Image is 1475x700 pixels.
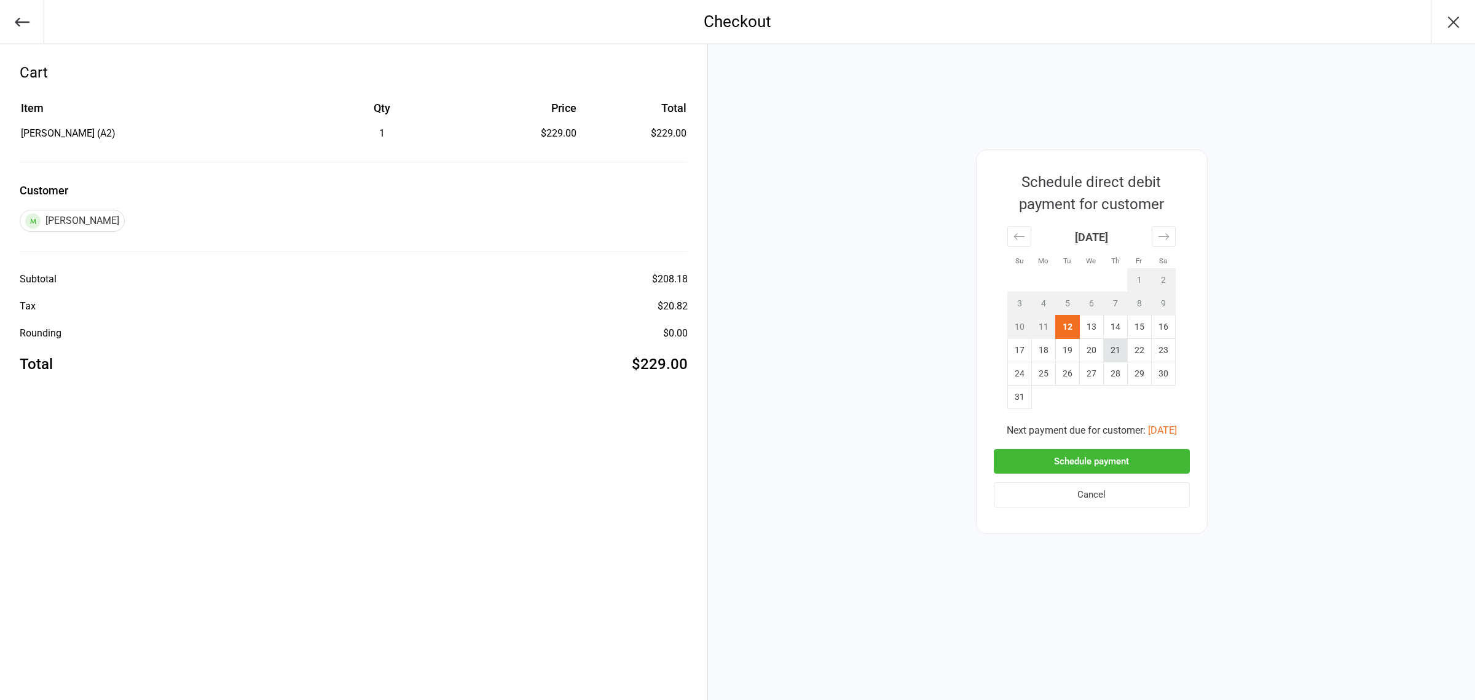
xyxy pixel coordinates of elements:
td: Sunday, August 17, 2025 [1007,338,1031,362]
td: Not available. Saturday, August 2, 2025 [1151,268,1175,292]
td: Friday, August 15, 2025 [1127,315,1151,338]
div: Move backward to switch to the previous month. [1007,226,1031,247]
td: Thursday, August 28, 2025 [1103,362,1127,385]
small: Fr [1136,257,1142,265]
th: Item [21,100,299,125]
div: $229.00 [632,353,688,375]
td: Not available. Friday, August 8, 2025 [1127,292,1151,315]
button: [DATE] [1148,423,1177,438]
td: Monday, August 25, 2025 [1031,362,1055,385]
small: Sa [1159,257,1167,265]
div: Schedule direct debit payment for customer [994,171,1189,215]
td: Sunday, August 24, 2025 [1007,362,1031,385]
small: Mo [1038,257,1048,265]
td: Thursday, August 14, 2025 [1103,315,1127,338]
td: Sunday, August 31, 2025 [1007,385,1031,408]
td: Friday, August 29, 2025 [1127,362,1151,385]
div: 1 [301,126,463,141]
td: Not available. Wednesday, August 6, 2025 [1079,292,1103,315]
td: Tuesday, August 26, 2025 [1055,362,1079,385]
div: Tax [20,299,36,314]
div: Rounding [20,326,61,341]
div: $229.00 [465,126,576,141]
button: Schedule payment [994,449,1190,474]
td: Not available. Monday, August 11, 2025 [1031,315,1055,338]
div: $208.18 [652,272,688,287]
td: Not available. Saturday, August 9, 2025 [1151,292,1175,315]
td: Not available. Sunday, August 3, 2025 [1007,292,1031,315]
td: Saturday, August 23, 2025 [1151,338,1175,362]
td: Wednesday, August 13, 2025 [1079,315,1103,338]
div: [PERSON_NAME] [20,210,125,232]
td: Wednesday, August 20, 2025 [1079,338,1103,362]
div: Total [20,353,53,375]
div: $20.82 [658,299,688,314]
label: Customer [20,182,688,199]
button: Cancel [994,482,1190,507]
small: Tu [1063,257,1071,265]
td: Saturday, August 16, 2025 [1151,315,1175,338]
td: Not available. Sunday, August 10, 2025 [1007,315,1031,338]
div: Price [465,100,576,116]
td: Not available. Friday, August 1, 2025 [1127,268,1151,292]
td: Friday, August 22, 2025 [1127,338,1151,362]
td: Wednesday, August 27, 2025 [1079,362,1103,385]
small: Th [1111,257,1119,265]
td: Not available. Monday, August 4, 2025 [1031,292,1055,315]
td: Tuesday, August 19, 2025 [1055,338,1079,362]
small: Su [1015,257,1023,265]
small: We [1086,257,1096,265]
strong: [DATE] [1075,231,1108,244]
div: Move forward to switch to the next month. [1152,226,1176,247]
div: $0.00 [663,326,688,341]
td: Saturday, August 30, 2025 [1151,362,1175,385]
td: $229.00 [581,126,686,141]
td: Not available. Thursday, August 7, 2025 [1103,292,1127,315]
td: Not available. Tuesday, August 5, 2025 [1055,292,1079,315]
div: Calendar [994,215,1189,423]
th: Total [581,100,686,125]
td: Selected. Tuesday, August 12, 2025 [1055,315,1079,338]
div: Subtotal [20,272,57,287]
div: Next payment due for customer: [994,423,1190,438]
th: Qty [301,100,463,125]
td: Thursday, August 21, 2025 [1103,338,1127,362]
div: Cart [20,62,688,84]
span: [PERSON_NAME] (A2) [21,127,116,139]
td: Monday, August 18, 2025 [1031,338,1055,362]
